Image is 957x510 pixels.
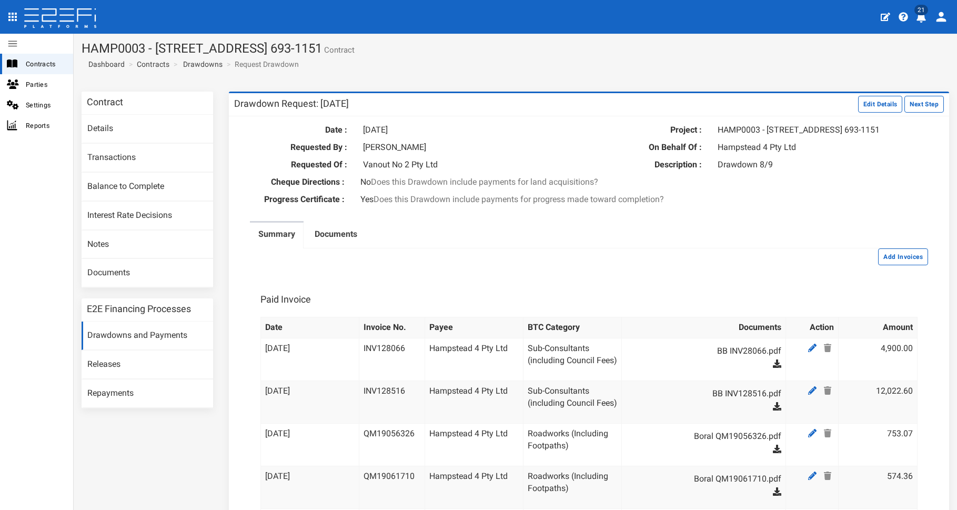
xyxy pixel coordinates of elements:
[597,159,710,171] label: Description :
[425,338,523,381] td: Hampstead 4 Pty Ltd
[260,295,311,304] h3: Paid Invoice
[710,124,936,136] div: HAMP0003 - [STREET_ADDRESS] 693-1151
[821,469,834,483] a: Delete Payee
[322,46,355,54] small: Contract
[242,142,355,154] label: Requested By :
[597,142,710,154] label: On Behalf Of :
[242,124,355,136] label: Date :
[622,317,786,338] th: Documents
[858,96,903,113] button: Edit Details
[523,317,622,338] th: BTC Category
[878,251,928,261] a: Add Invoices
[786,317,839,338] th: Action
[352,194,825,206] div: Yes
[260,338,359,381] td: [DATE]
[359,317,425,338] th: Invoice No.
[637,343,781,359] a: BB INV28066.pdf
[904,96,944,113] button: Next Step
[82,144,213,172] a: Transactions
[821,384,834,397] a: Delete Payee
[26,119,65,132] span: Reports
[82,322,213,350] a: Drawdowns and Payments
[82,259,213,287] a: Documents
[87,97,123,107] h3: Contract
[234,176,352,188] label: Cheque Directions :
[821,427,834,440] a: Delete Payee
[371,177,598,187] span: Does this Drawdown include payments for land acquisitions?
[359,381,425,423] td: INV128516
[306,223,366,249] a: Documents
[374,194,664,204] span: Does this Drawdown include payments for progress made toward completion?
[260,423,359,466] td: [DATE]
[355,142,581,154] div: [PERSON_NAME]
[137,59,169,69] a: Contracts
[26,78,65,91] span: Parties
[425,423,523,466] td: Hampstead 4 Pty Ltd
[839,466,918,508] td: 574.36
[821,342,834,355] a: Delete Payee
[839,317,918,338] th: Amount
[904,98,944,108] a: Next Step
[839,423,918,466] td: 753.07
[84,59,125,69] a: Dashboard
[87,304,191,314] h3: E2E Financing Processes
[359,338,425,381] td: INV128066
[523,381,622,423] td: Sub-Consultants (including Council Fees)
[523,423,622,466] td: Roadworks (Including Footpaths)
[260,381,359,423] td: [DATE]
[523,466,622,508] td: Roadworks (Including Footpaths)
[352,176,825,188] div: No
[637,385,781,402] a: BB INV128516.pdf
[82,202,213,230] a: Interest Rate Decisions
[82,173,213,201] a: Balance to Complete
[258,228,295,241] label: Summary
[242,159,355,171] label: Requested Of :
[183,59,223,69] a: Drawdowns
[260,466,359,508] td: [DATE]
[234,194,352,206] label: Progress Certificate :
[359,466,425,508] td: QM19061710
[355,159,581,171] div: Vanout No 2 Pty Ltd
[710,159,936,171] div: Drawdown 8/9
[637,471,781,487] a: Boral QM19061710.pdf
[82,42,949,55] h1: HAMP0003 - [STREET_ADDRESS] 693-1151
[425,466,523,508] td: Hampstead 4 Pty Ltd
[26,58,65,70] span: Contracts
[359,423,425,466] td: QM19056326
[637,428,781,445] a: Boral QM19056326.pdf
[355,124,581,136] div: [DATE]
[523,338,622,381] td: Sub-Consultants (including Council Fees)
[315,228,357,241] label: Documents
[425,317,523,338] th: Payee
[425,381,523,423] td: Hampstead 4 Pty Ltd
[82,231,213,259] a: Notes
[260,317,359,338] th: Date
[224,59,299,69] li: Request Drawdown
[858,98,905,108] a: Edit Details
[710,142,936,154] div: Hampstead 4 Pty Ltd
[26,99,65,111] span: Settings
[84,60,125,68] span: Dashboard
[250,223,304,249] a: Summary
[597,124,710,136] label: Project :
[82,379,213,408] a: Repayments
[82,351,213,379] a: Releases
[234,99,349,108] h3: Drawdown Request: [DATE]
[82,115,213,143] a: Details
[839,338,918,381] td: 4,900.00
[839,381,918,423] td: 12,022.60
[878,248,928,265] button: Add Invoices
